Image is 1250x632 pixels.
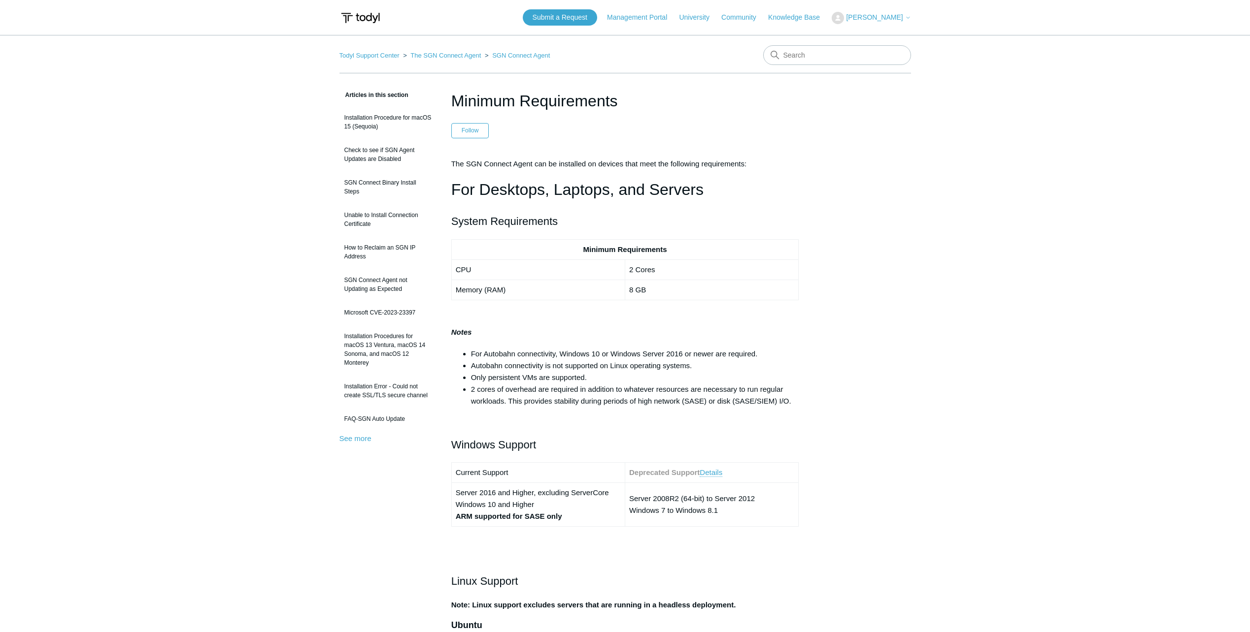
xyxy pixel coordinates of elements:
[625,483,798,527] td: Server 2008R2 (64-bit) to Server 2012 Windows 7 to Windows 8.1
[451,159,747,168] span: The SGN Connect Agent can be installed on devices that meet the following requirements:
[625,280,798,300] td: 8 GB
[339,52,402,59] li: Todyl Support Center
[629,468,700,476] strong: Deprecated Support
[451,280,625,300] td: Memory (RAM)
[401,52,483,59] li: The SGN Connect Agent
[339,92,408,98] span: Articles in this section
[451,181,704,198] span: For Desktops, Laptops, and Servers
[451,89,799,113] h1: Minimum Requirements
[625,259,798,280] td: 2 Cores
[410,52,481,59] a: The SGN Connect Agent
[339,9,381,27] img: Todyl Support Center Help Center home page
[451,483,625,527] td: Server 2016 and Higher, excluding ServerCore Windows 10 and Higher
[846,13,903,21] span: [PERSON_NAME]
[607,12,677,23] a: Management Portal
[471,372,799,383] li: Only persistent VMs are supported.
[523,9,597,26] a: Submit a Request
[339,238,437,266] a: How to Reclaim an SGN IP Address
[451,463,625,483] td: Current Support
[451,328,472,336] strong: Notes
[451,215,558,227] span: System Requirements
[339,52,400,59] a: Todyl Support Center
[339,271,437,298] a: SGN Connect Agent not Updating as Expected
[471,348,799,360] li: For Autobahn connectivity, Windows 10 or Windows Server 2016 or newer are required.
[339,377,437,405] a: Installation Error - Could not create SSL/TLS secure channel
[679,12,719,23] a: University
[339,141,437,168] a: Check to see if SGN Agent Updates are Disabled
[471,383,799,407] li: 2 cores of overhead are required in addition to whatever resources are necessary to run regular w...
[583,245,667,253] strong: Minimum Requirements
[339,434,372,442] a: See more
[700,468,722,477] a: Details
[451,259,625,280] td: CPU
[339,206,437,233] a: Unable to Install Connection Certificate
[763,45,911,65] input: Search
[451,600,736,609] strong: Note: Linux support excludes servers that are running in a headless deployment.
[339,173,437,201] a: SGN Connect Binary Install Steps
[832,12,911,24] button: [PERSON_NAME]
[451,575,518,587] span: Linux Support
[721,12,766,23] a: Community
[456,512,562,520] strong: ARM supported for SASE only
[471,360,799,372] li: Autobahn connectivity is not supported on Linux operating systems.
[339,108,437,136] a: Installation Procedure for macOS 15 (Sequoia)
[451,620,482,630] span: Ubuntu
[483,52,550,59] li: SGN Connect Agent
[339,410,437,428] a: FAQ-SGN Auto Update
[339,303,437,322] a: Microsoft CVE-2023-23397
[768,12,830,23] a: Knowledge Base
[339,327,437,372] a: Installation Procedures for macOS 13 Ventura, macOS 14 Sonoma, and macOS 12 Monterey
[451,439,536,451] span: Windows Support
[451,123,489,138] button: Follow Article
[492,52,550,59] a: SGN Connect Agent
